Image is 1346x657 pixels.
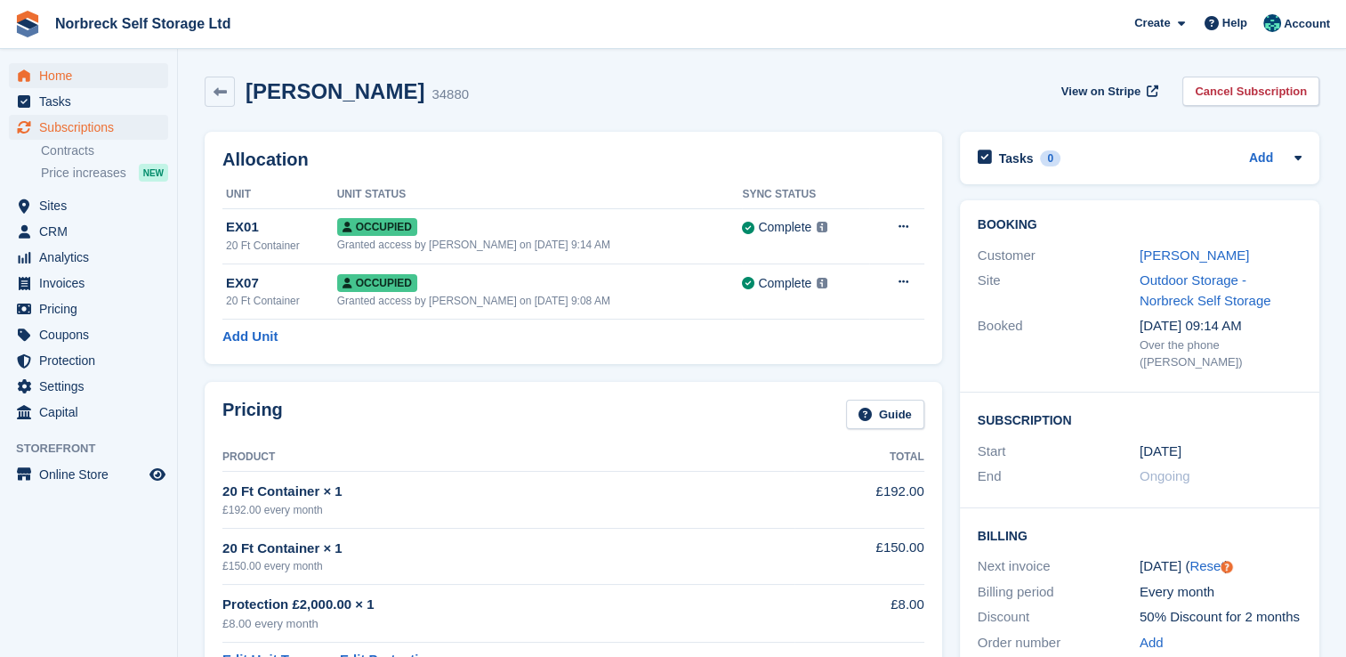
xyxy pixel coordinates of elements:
[794,528,924,584] td: £150.00
[794,585,924,643] td: £8.00
[39,271,146,296] span: Invoices
[9,89,168,114] a: menu
[39,63,146,88] span: Home
[1140,582,1302,603] div: Every month
[9,462,168,487] a: menu
[1140,556,1302,577] div: [DATE] ( )
[337,237,743,253] div: Granted access by [PERSON_NAME] on [DATE] 9:14 AM
[1140,272,1271,308] a: Outdoor Storage - Norbreck Self Storage
[337,293,743,309] div: Granted access by [PERSON_NAME] on [DATE] 9:08 AM
[794,443,924,472] th: Total
[9,348,168,373] a: menu
[9,193,168,218] a: menu
[39,245,146,270] span: Analytics
[999,150,1034,166] h2: Tasks
[39,89,146,114] span: Tasks
[978,271,1140,311] div: Site
[1140,247,1249,263] a: [PERSON_NAME]
[147,464,168,485] a: Preview store
[222,150,924,170] h2: Allocation
[9,245,168,270] a: menu
[39,374,146,399] span: Settings
[222,400,283,429] h2: Pricing
[39,219,146,244] span: CRM
[1140,633,1164,653] a: Add
[1140,468,1190,483] span: Ongoing
[758,218,811,237] div: Complete
[222,327,278,347] a: Add Unit
[9,115,168,140] a: menu
[1222,14,1247,32] span: Help
[742,181,868,209] th: Sync Status
[978,526,1302,544] h2: Billing
[978,218,1302,232] h2: Booking
[41,163,168,182] a: Price increases NEW
[978,410,1302,428] h2: Subscription
[226,273,337,294] div: EX07
[978,607,1140,628] div: Discount
[39,322,146,347] span: Coupons
[978,556,1140,577] div: Next invoice
[39,193,146,218] span: Sites
[16,440,177,458] span: Storefront
[9,296,168,321] a: menu
[1134,14,1170,32] span: Create
[337,274,417,292] span: Occupied
[1140,607,1302,628] div: 50% Discount for 2 months
[48,9,238,38] a: Norbreck Self Storage Ltd
[9,63,168,88] a: menu
[246,79,424,103] h2: [PERSON_NAME]
[222,181,337,209] th: Unit
[978,442,1140,462] div: Start
[1061,83,1140,101] span: View on Stripe
[9,400,168,425] a: menu
[9,219,168,244] a: menu
[1140,442,1181,462] time: 2024-03-05 00:00:00 UTC
[337,218,417,236] span: Occupied
[1140,337,1302,371] div: Over the phone ([PERSON_NAME])
[337,181,743,209] th: Unit Status
[222,482,794,502] div: 20 Ft Container × 1
[1219,559,1235,575] div: Tooltip anchor
[14,11,41,37] img: stora-icon-8386f47178a22dfd0bd8f6a31ec36ba5ce8667c1dd55bd0f319d3a0aa187defe.svg
[1182,77,1319,106] a: Cancel Subscription
[1284,15,1330,33] span: Account
[222,443,794,472] th: Product
[39,462,146,487] span: Online Store
[431,85,469,105] div: 34880
[222,558,794,574] div: £150.00 every month
[1140,316,1302,337] div: [DATE] 09:14 AM
[794,472,924,528] td: £192.00
[41,165,126,182] span: Price increases
[758,274,811,293] div: Complete
[226,293,337,309] div: 20 Ft Container
[978,466,1140,487] div: End
[1040,150,1060,166] div: 0
[9,271,168,296] a: menu
[226,217,337,238] div: EX01
[222,595,794,615] div: Protection £2,000.00 × 1
[1249,149,1273,169] a: Add
[978,582,1140,603] div: Billing period
[978,633,1140,653] div: Order number
[39,348,146,373] span: Protection
[1189,558,1224,573] a: Reset
[817,222,827,232] img: icon-info-grey-7440780725fd019a000dd9b08b2336e03edf1995a4989e88bcd33f0948082b44.svg
[41,142,168,159] a: Contracts
[9,322,168,347] a: menu
[978,316,1140,371] div: Booked
[39,400,146,425] span: Capital
[39,296,146,321] span: Pricing
[222,615,794,633] div: £8.00 every month
[139,164,168,182] div: NEW
[846,400,924,429] a: Guide
[978,246,1140,266] div: Customer
[1054,77,1162,106] a: View on Stripe
[9,374,168,399] a: menu
[222,539,794,559] div: 20 Ft Container × 1
[817,278,827,288] img: icon-info-grey-7440780725fd019a000dd9b08b2336e03edf1995a4989e88bcd33f0948082b44.svg
[1263,14,1281,32] img: Sally King
[226,238,337,254] div: 20 Ft Container
[222,502,794,518] div: £192.00 every month
[39,115,146,140] span: Subscriptions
